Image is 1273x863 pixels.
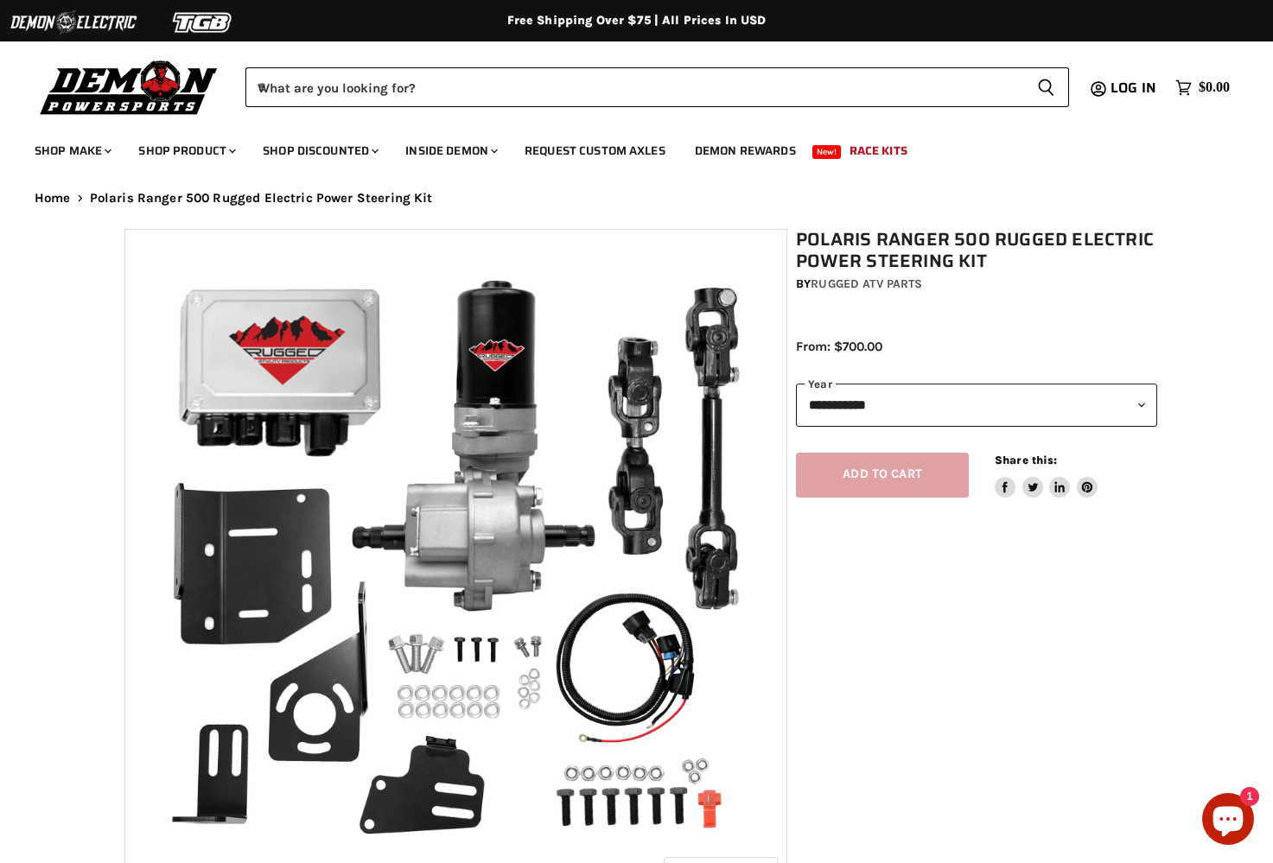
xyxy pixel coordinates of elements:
[1199,79,1230,96] span: $0.00
[245,67,1023,107] input: When autocomplete results are available use up and down arrows to review and enter to select
[1103,80,1167,96] a: Log in
[35,56,224,117] img: Demon Powersports
[245,67,1069,107] form: Product
[682,133,809,168] a: Demon Rewards
[796,229,1157,272] h1: Polaris Ranger 500 Rugged Electric Power Steering Kit
[125,133,246,168] a: Shop Product
[9,6,138,39] img: Demon Electric Logo 2
[512,133,678,168] a: Request Custom Axles
[837,133,920,168] a: Race Kits
[796,384,1157,426] select: year
[250,133,389,168] a: Shop Discounted
[90,191,433,206] span: Polaris Ranger 500 Rugged Electric Power Steering Kit
[1167,75,1238,100] a: $0.00
[796,339,882,354] span: From: $700.00
[138,6,268,39] img: TGB Logo 2
[392,133,508,168] a: Inside Demon
[35,191,71,206] a: Home
[1023,67,1069,107] button: Search
[796,275,1157,294] div: by
[811,276,922,291] a: Rugged ATV Parts
[22,133,122,168] a: Shop Make
[1111,77,1156,98] span: Log in
[1197,793,1259,849] inbox-online-store-chat: Shopify online store chat
[812,145,842,159] span: New!
[995,453,1098,498] aside: Share this:
[22,126,1225,168] ul: Main menu
[995,454,1057,466] span: Share this:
